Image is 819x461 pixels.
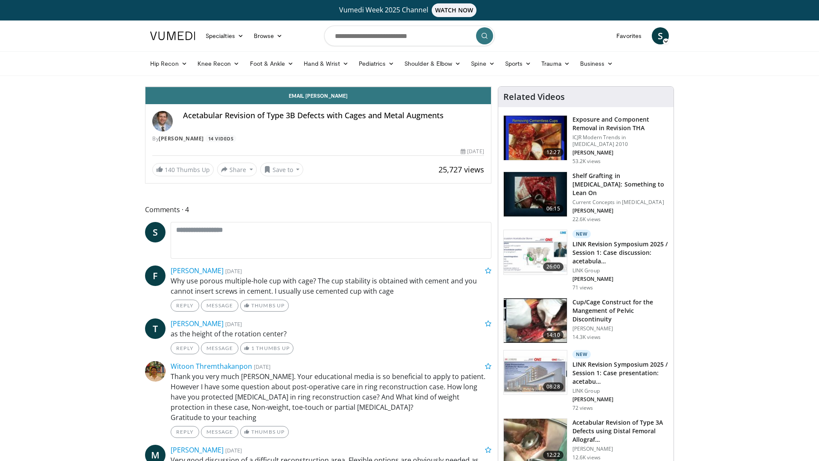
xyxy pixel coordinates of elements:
[572,405,593,411] p: 72 views
[543,451,563,459] span: 12:22
[145,222,166,242] a: S
[572,267,668,274] p: LINK Group
[254,363,270,371] small: [DATE]
[249,27,288,44] a: Browse
[159,135,204,142] a: [PERSON_NAME]
[171,319,224,328] a: [PERSON_NAME]
[225,267,242,275] small: [DATE]
[503,92,565,102] h4: Related Videos
[503,298,668,343] a: 14:10 Cup/Cage Construct for the Mangement of Pelvic Discontinuity [PERSON_NAME] 14.3K views
[572,240,668,266] h3: LINK Revision Symposium 2025 / Session 1: Case discussion: acetabula…
[572,158,601,165] p: 53.2K views
[171,329,491,339] p: as the height of the rotation center?
[536,55,575,72] a: Trauma
[145,361,166,382] img: Avatar
[260,163,304,176] button: Save to
[504,298,567,343] img: 280228_0002_1.png.150x105_q85_crop-smart_upscale.jpg
[240,342,293,354] a: 1 Thumbs Up
[217,163,257,176] button: Share
[171,445,224,455] a: [PERSON_NAME]
[240,300,288,312] a: Thumbs Up
[503,115,668,165] a: 12:27 Exposure and Component Removal in Revision THA ICJR Modern Trends in [MEDICAL_DATA] 2010 [P...
[572,172,668,197] h3: Shelf Grafting in [MEDICAL_DATA]: Something to Lean On
[572,134,668,148] p: ICJR Modern Trends in [MEDICAL_DATA] 2010
[225,446,242,454] small: [DATE]
[145,318,166,339] a: T
[572,418,668,444] h3: Acetabular Revision of Type 3A Defects using Distal Femoral Allograf…
[165,166,175,174] span: 140
[572,284,593,291] p: 71 views
[150,32,195,40] img: VuMedi Logo
[572,446,668,452] p: [PERSON_NAME]
[354,55,399,72] a: Pediatrics
[503,230,668,291] a: 26:00 New LINK Revision Symposium 2025 / Session 1: Case discussion: acetabula… LINK Group [PERSO...
[240,426,288,438] a: Thumbs Up
[145,266,166,286] a: F
[504,350,567,395] img: e1cbb828-435c-4e91-8169-8a676bbb0d99.150x105_q85_crop-smart_upscale.jpg
[572,334,601,341] p: 14.3K views
[152,163,214,176] a: 140 Thumbs Up
[171,426,199,438] a: Reply
[461,148,484,155] div: [DATE]
[572,325,668,332] p: [PERSON_NAME]
[572,454,601,461] p: 12.6K views
[500,55,537,72] a: Sports
[245,55,299,72] a: Foot & Ankle
[171,266,224,275] a: [PERSON_NAME]
[201,426,238,438] a: Message
[572,115,668,132] h3: Exposure and Component Removal in Revision THA
[543,148,563,157] span: 12:27
[299,55,354,72] a: Hand & Wrist
[439,164,484,175] span: 25,727 views
[503,350,668,411] a: 08:28 New LINK Revision Symposium 2025 / Session 1: Case presentation: acetabu… LINK Group [PERSO...
[504,116,567,160] img: 297848_0003_1.png.150x105_q85_crop-smart_upscale.jpg
[572,207,668,214] p: [PERSON_NAME]
[152,135,484,143] div: By
[171,300,199,312] a: Reply
[572,350,591,359] p: New
[572,199,668,206] p: Current Concepts in [MEDICAL_DATA]
[145,204,491,215] span: Comments 4
[152,111,173,131] img: Avatar
[251,345,255,351] span: 1
[145,87,491,104] a: Email [PERSON_NAME]
[466,55,500,72] a: Spine
[572,149,668,156] p: [PERSON_NAME]
[151,3,668,17] a: Vumedi Week 2025 ChannelWATCH NOW
[201,342,238,354] a: Message
[652,27,669,44] a: S
[201,300,238,312] a: Message
[324,26,495,46] input: Search topics, interventions
[572,388,668,394] p: LINK Group
[145,55,192,72] a: Hip Recon
[504,230,567,274] img: 1f996077-61f8-47c2-ad59-7d8001d08f30.150x105_q85_crop-smart_upscale.jpg
[171,342,199,354] a: Reply
[205,135,236,142] a: 14 Videos
[399,55,466,72] a: Shoulder & Elbow
[504,172,567,216] img: 6a56c852-449d-4c3f-843a-e2e05107bc3e.150x105_q85_crop-smart_upscale.jpg
[543,331,563,339] span: 14:10
[572,396,668,403] p: [PERSON_NAME]
[543,382,563,391] span: 08:28
[575,55,619,72] a: Business
[543,204,563,213] span: 06:15
[225,320,242,328] small: [DATE]
[432,3,477,17] span: WATCH NOW
[183,111,484,120] h4: Acetabular Revision of Type 3B Defects with Cages and Metal Augments
[572,276,668,283] p: [PERSON_NAME]
[611,27,647,44] a: Favorites
[572,230,591,238] p: New
[171,362,252,371] a: Witoon Thremthakanpon
[572,298,668,324] h3: Cup/Cage Construct for the Mangement of Pelvic Discontinuity
[200,27,249,44] a: Specialties
[543,263,563,271] span: 26:00
[503,172,668,223] a: 06:15 Shelf Grafting in [MEDICAL_DATA]: Something to Lean On Current Concepts in [MEDICAL_DATA] [...
[171,276,491,296] p: Why use porous multiple-hole cup with cage? The cup stability is obtained with cement and you can...
[192,55,245,72] a: Knee Recon
[171,371,491,423] p: Thank you very much [PERSON_NAME]. Your educational media is so beneficial to apply to patient. H...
